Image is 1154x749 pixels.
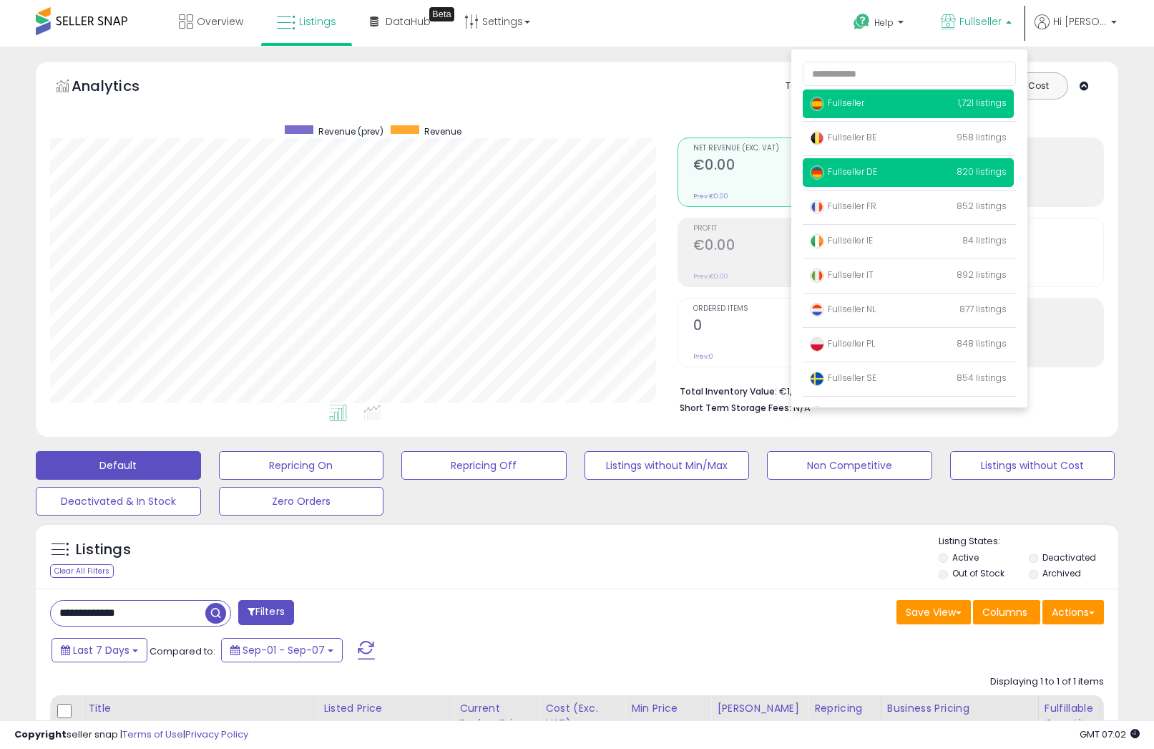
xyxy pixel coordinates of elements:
[680,402,791,414] b: Short Term Storage Fees:
[896,600,971,624] button: Save View
[693,272,728,281] small: Prev: €0.00
[693,305,883,313] span: Ordered Items
[323,701,447,716] div: Listed Price
[73,643,129,657] span: Last 7 Days
[957,372,1007,384] span: 854 listings
[693,192,728,200] small: Prev: €0.00
[957,406,1007,418] span: 465 listings
[219,487,384,516] button: Zero Orders
[185,728,248,741] a: Privacy Policy
[221,638,343,662] button: Sep-01 - Sep-07
[386,14,431,29] span: DataHub
[957,165,1007,178] span: 820 listings
[1045,701,1094,731] div: Fulfillable Quantity
[680,385,777,397] b: Total Inventory Value:
[1042,567,1081,579] label: Archived
[810,303,824,317] img: netherlands.png
[1053,14,1107,29] span: Hi [PERSON_NAME]
[990,675,1104,689] div: Displaying 1 to 1 of 1 items
[631,701,705,716] div: Min Price
[424,125,461,137] span: Revenue
[810,165,824,180] img: germany.png
[982,605,1027,619] span: Columns
[810,303,876,315] span: Fullseller NL
[318,125,383,137] span: Revenue (prev)
[973,600,1040,624] button: Columns
[810,234,873,246] span: Fullseller IE
[36,451,201,480] button: Default
[693,317,883,337] h2: 0
[1042,600,1104,624] button: Actions
[717,701,802,716] div: [PERSON_NAME]
[88,701,311,716] div: Title
[959,14,1002,29] span: Fullseller
[585,451,750,480] button: Listings without Min/Max
[238,600,294,625] button: Filters
[786,79,841,93] div: Totals For
[693,237,883,256] h2: €0.00
[693,225,883,233] span: Profit
[810,406,824,420] img: uk.png
[793,401,811,415] span: N/A
[680,382,1093,399] li: €1,108
[810,337,875,349] span: Fullseller PL
[810,337,824,352] img: poland.png
[401,451,567,480] button: Repricing Off
[197,14,243,29] span: Overview
[1080,728,1140,741] span: 2025-09-15 07:02 GMT
[693,145,883,153] span: Net Revenue (Exc. VAT)
[810,372,876,384] span: Fullseller SE
[299,14,336,29] span: Listings
[693,157,883,176] h2: €0.00
[810,269,824,283] img: italy.png
[957,269,1007,281] span: 892 listings
[842,2,918,47] a: Help
[957,131,1007,143] span: 958 listings
[693,352,713,361] small: Prev: 0
[14,728,67,741] strong: Copyright
[219,451,384,480] button: Repricing On
[874,16,894,29] span: Help
[810,406,877,418] span: Fullseller UK
[429,7,454,21] div: Tooltip anchor
[810,131,824,145] img: belgium.png
[810,97,824,111] img: spain.png
[957,200,1007,212] span: 852 listings
[50,564,114,578] div: Clear All Filters
[958,97,1007,109] span: 1,721 listings
[810,372,824,386] img: sweden.png
[1035,14,1117,47] a: Hi [PERSON_NAME]
[814,701,875,716] div: Repricing
[887,701,1032,716] div: Business Pricing
[957,337,1007,349] span: 848 listings
[810,269,874,281] span: Fullseller IT
[950,451,1115,480] button: Listings without Cost
[76,540,131,560] h5: Listings
[810,131,876,143] span: Fullseller BE
[853,13,871,31] i: Get Help
[810,97,864,109] span: Fullseller
[952,551,979,564] label: Active
[959,303,1007,315] span: 877 listings
[36,487,201,516] button: Deactivated & In Stock
[952,567,1004,579] label: Out of Stock
[810,200,876,212] span: Fullseller FR
[810,165,877,178] span: Fullseller DE
[243,643,325,657] span: Sep-01 - Sep-07
[459,701,533,731] div: Current Buybox Price
[939,535,1118,549] p: Listing States:
[72,76,167,100] h5: Analytics
[52,638,147,662] button: Last 7 Days
[810,200,824,214] img: france.png
[150,644,215,658] span: Compared to:
[1042,551,1096,564] label: Deactivated
[545,701,619,731] div: Cost (Exc. VAT)
[14,728,248,742] div: seller snap | |
[122,728,183,741] a: Terms of Use
[962,234,1007,246] span: 84 listings
[810,234,824,248] img: ireland.png
[767,451,932,480] button: Non Competitive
